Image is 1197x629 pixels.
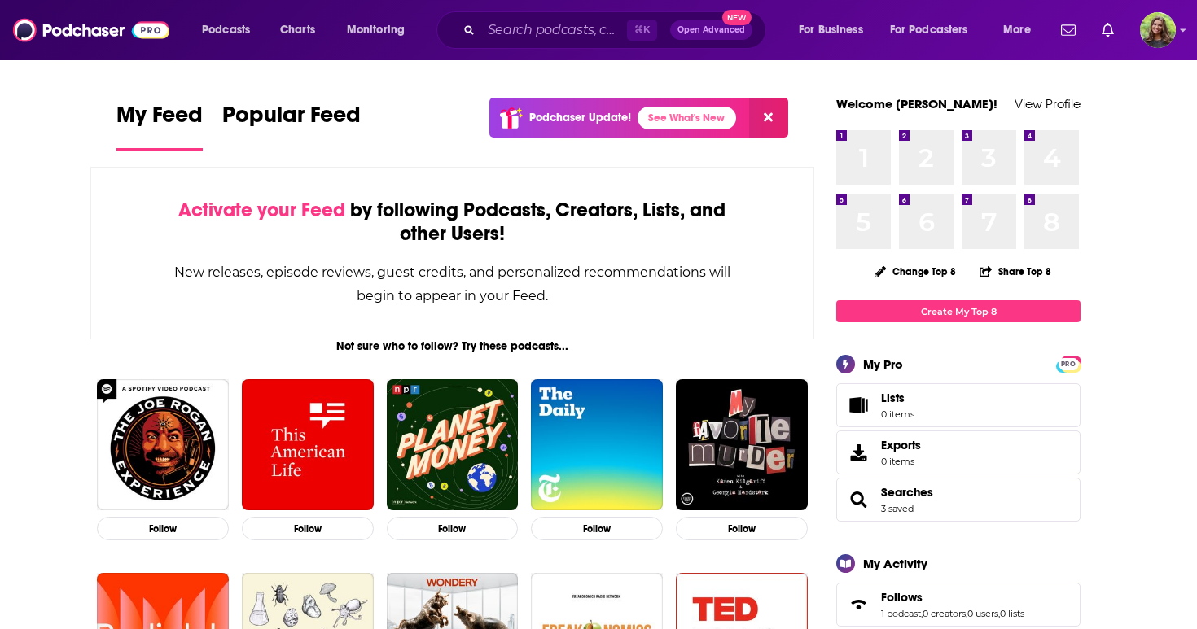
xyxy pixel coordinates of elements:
span: , [998,608,1000,619]
img: User Profile [1140,12,1176,48]
a: My Feed [116,101,203,151]
a: Charts [270,17,325,43]
a: 0 creators [923,608,966,619]
button: Open AdvancedNew [670,20,752,40]
div: by following Podcasts, Creators, Lists, and other Users! [173,199,732,246]
button: open menu [335,17,426,43]
span: 0 items [881,456,921,467]
a: Welcome [PERSON_NAME]! [836,96,997,111]
a: 1 podcast [881,608,921,619]
a: Follows [842,593,875,616]
div: Not sure who to follow? Try these podcasts... [90,339,814,353]
button: Show profile menu [1140,12,1176,48]
span: ⌘ K [627,20,657,41]
a: Searches [842,488,875,511]
img: The Daily [531,379,663,511]
span: Lists [881,391,914,405]
a: PRO [1059,357,1078,369]
button: Follow [531,517,663,540]
button: Change Top 8 [865,261,966,282]
a: Searches [881,485,933,500]
span: Popular Feed [222,101,361,138]
a: 3 saved [881,503,914,514]
a: View Profile [1015,96,1081,111]
img: Planet Money [387,379,519,511]
span: Lists [842,394,875,417]
button: open menu [879,17,992,43]
span: New [722,10,752,25]
a: Create My Top 8 [836,300,1081,322]
button: open menu [992,17,1051,43]
span: 0 items [881,408,914,420]
span: Follows [836,583,1081,627]
span: Activate your Feed [178,198,345,222]
span: Exports [842,441,875,464]
span: Logged in as reagan34226 [1140,12,1176,48]
button: Follow [97,517,229,540]
span: , [921,608,923,619]
input: Search podcasts, credits, & more... [481,17,627,43]
a: Popular Feed [222,101,361,151]
img: My Favorite Murder with Karen Kilgariff and Georgia Hardstark [676,379,808,511]
a: See What's New [638,107,736,129]
span: Searches [836,478,1081,522]
button: Share Top 8 [979,256,1052,287]
span: For Podcasters [890,19,968,41]
img: The Joe Rogan Experience [97,379,229,511]
span: Exports [881,438,921,452]
div: Search podcasts, credits, & more... [452,11,782,49]
span: Podcasts [202,19,250,41]
a: 0 lists [1000,608,1024,619]
a: Show notifications dropdown [1095,16,1120,44]
img: Podchaser - Follow, Share and Rate Podcasts [13,15,169,46]
span: Charts [280,19,315,41]
a: Lists [836,383,1081,427]
a: Follows [881,590,1024,605]
span: PRO [1059,358,1078,370]
img: This American Life [242,379,374,511]
span: My Feed [116,101,203,138]
div: New releases, episode reviews, guest credits, and personalized recommendations will begin to appe... [173,260,732,308]
button: Follow [676,517,808,540]
a: Exports [836,430,1081,474]
span: More [1003,19,1031,41]
div: My Activity [863,556,927,571]
p: Podchaser Update! [529,111,631,124]
span: Open Advanced [677,26,745,34]
span: Follows [881,590,923,605]
span: , [966,608,967,619]
a: 0 users [967,608,998,619]
button: Follow [242,517,374,540]
button: Follow [387,517,519,540]
button: open menu [787,17,883,43]
div: My Pro [863,356,903,372]
a: Show notifications dropdown [1054,16,1082,44]
span: For Business [799,19,863,41]
span: Lists [881,391,905,405]
button: open menu [191,17,271,43]
span: Monitoring [347,19,405,41]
